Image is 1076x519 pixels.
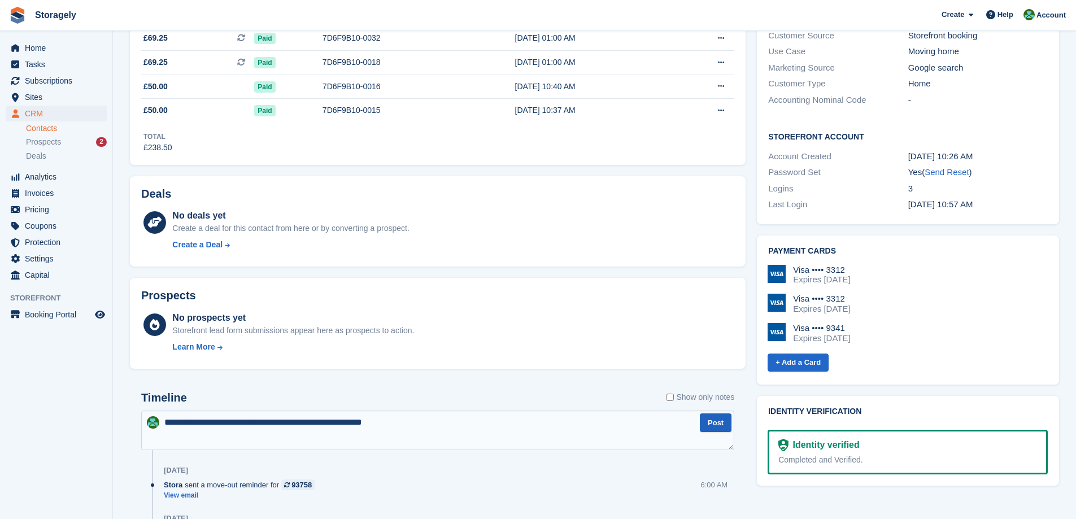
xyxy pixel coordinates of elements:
input: Show only notes [666,391,674,403]
span: Tasks [25,56,93,72]
div: Create a deal for this contact from here or by converting a prospect. [172,223,409,234]
h2: Timeline [141,391,187,404]
a: menu [6,267,107,283]
div: Expires [DATE] [793,333,850,343]
div: [DATE] [164,466,188,475]
h2: Identity verification [768,407,1048,416]
div: [DATE] 01:00 AM [515,32,673,44]
div: £238.50 [143,142,172,154]
img: stora-icon-8386f47178a22dfd0bd8f6a31ec36ba5ce8667c1dd55bd0f319d3a0aa187defe.svg [9,7,26,24]
div: Storefront booking [908,29,1048,42]
div: Use Case [768,45,908,58]
div: 7D6F9B10-0018 [323,56,478,68]
div: Visa •••• 9341 [793,323,850,333]
span: Account [1036,10,1066,21]
div: 6:00 AM [701,479,728,490]
a: menu [6,40,107,56]
div: Yes [908,166,1048,179]
div: 2 [96,137,107,147]
time: 2025-08-11 09:57:34 UTC [908,199,973,209]
div: Account Created [768,150,908,163]
div: Expires [DATE] [793,274,850,285]
div: Last Login [768,198,908,211]
span: Deals [26,151,46,162]
a: menu [6,251,107,267]
span: Booking Portal [25,307,93,322]
div: Create a Deal [172,239,223,251]
span: Subscriptions [25,73,93,89]
div: Password Set [768,166,908,179]
h2: Deals [141,187,171,200]
div: [DATE] 01:00 AM [515,56,673,68]
a: menu [6,185,107,201]
h2: Storefront Account [768,130,1048,142]
a: menu [6,234,107,250]
a: menu [6,106,107,121]
img: Visa Logo [768,323,786,341]
span: Paid [254,81,275,93]
a: Contacts [26,123,107,134]
a: menu [6,202,107,217]
img: Visa Logo [768,294,786,312]
span: Prospects [26,137,61,147]
span: CRM [25,106,93,121]
div: [DATE] 10:40 AM [515,81,673,93]
span: Sites [25,89,93,105]
img: Visa Logo [768,265,786,283]
span: Help [997,9,1013,20]
div: sent a move-out reminder for [164,479,320,490]
div: Customer Type [768,77,908,90]
a: Deals [26,150,107,162]
div: 7D6F9B10-0032 [323,32,478,44]
span: £69.25 [143,32,168,44]
a: Storagely [31,6,81,24]
span: Paid [254,33,275,44]
span: Analytics [25,169,93,185]
a: Create a Deal [172,239,409,251]
div: 7D6F9B10-0015 [323,104,478,116]
span: Paid [254,57,275,68]
a: menu [6,307,107,322]
div: No prospects yet [172,311,414,325]
a: menu [6,73,107,89]
div: - [908,94,1048,107]
a: menu [6,89,107,105]
span: Settings [25,251,93,267]
a: Preview store [93,308,107,321]
div: Identity verified [789,438,860,452]
span: Protection [25,234,93,250]
div: 7D6F9B10-0016 [323,81,478,93]
div: 3 [908,182,1048,195]
a: + Add a Card [768,354,829,372]
span: Capital [25,267,93,283]
label: Show only notes [666,391,734,403]
div: Visa •••• 3312 [793,265,850,275]
a: Learn More [172,341,414,353]
span: Pricing [25,202,93,217]
span: Paid [254,105,275,116]
h2: Payment cards [768,247,1048,256]
span: £50.00 [143,81,168,93]
div: Marketing Source [768,62,908,75]
span: £50.00 [143,104,168,116]
div: Moving home [908,45,1048,58]
div: Completed and Verified. [778,454,1037,466]
a: Prospects 2 [26,136,107,148]
div: Total [143,132,172,142]
div: Storefront lead form submissions appear here as prospects to action. [172,325,414,337]
span: £69.25 [143,56,168,68]
img: Identity Verification Ready [778,439,788,451]
div: Accounting Nominal Code [768,94,908,107]
div: Home [908,77,1048,90]
span: ( ) [922,167,972,177]
div: Google search [908,62,1048,75]
span: Coupons [25,218,93,234]
a: Send Reset [925,167,969,177]
span: Stora [164,479,182,490]
button: Post [700,413,731,432]
div: Customer Source [768,29,908,42]
a: menu [6,56,107,72]
span: Home [25,40,93,56]
h2: Prospects [141,289,196,302]
span: Create [942,9,964,20]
